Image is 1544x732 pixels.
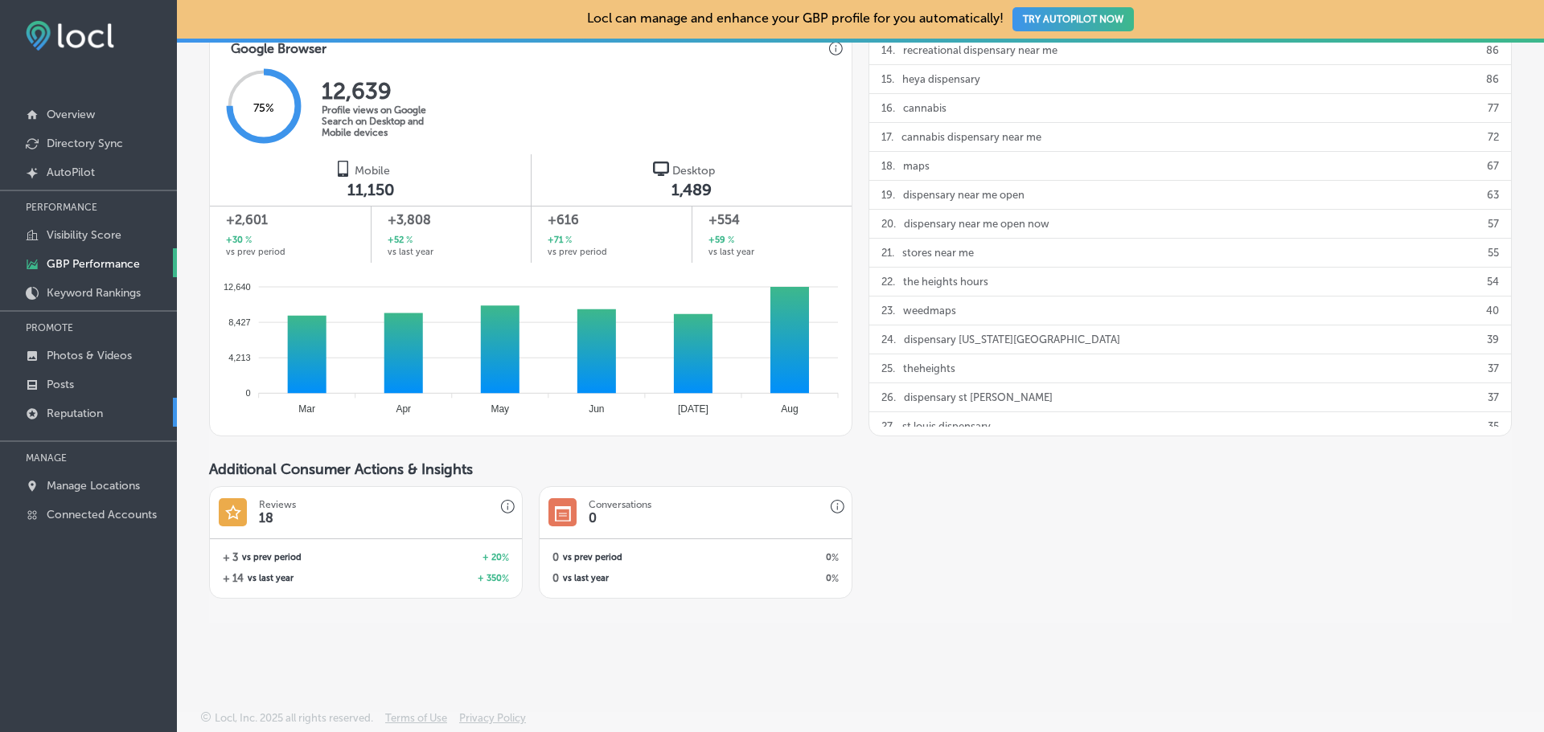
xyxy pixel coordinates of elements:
[248,574,294,583] span: vs last year
[459,712,526,732] a: Privacy Policy
[322,78,450,104] h2: 12,639
[881,94,895,122] p: 16 .
[1486,65,1499,93] p: 86
[903,296,956,325] p: weedmaps
[589,403,604,415] tspan: Jun
[1488,383,1499,411] p: 37
[552,551,559,563] h2: 0
[366,552,509,563] h2: + 20
[653,161,669,177] img: logo
[903,152,930,180] p: maps
[781,403,798,415] tspan: Aug
[1488,94,1499,122] p: 77
[672,164,715,178] span: Desktop
[881,181,895,209] p: 19 .
[242,553,302,562] span: vs prev period
[1487,268,1499,296] p: 54
[491,403,509,415] tspan: May
[881,36,895,64] p: 14 .
[228,353,251,362] tspan: 4,213
[881,268,895,296] p: 22 .
[209,460,473,478] span: Additional Consumer Actions & Insights
[881,65,894,93] p: 15 .
[563,234,572,247] span: %
[47,378,74,391] p: Posts
[355,164,390,178] span: Mobile
[47,228,121,242] p: Visibility Score
[47,508,157,521] p: Connected Accounts
[1488,239,1499,267] p: 55
[902,239,974,267] p: stores near me
[223,551,238,563] h2: + 3
[246,388,251,398] tspan: 0
[404,234,413,247] span: %
[881,325,896,354] p: 24 .
[678,403,708,415] tspan: [DATE]
[902,412,991,440] p: st louis dispensary
[1488,210,1499,238] p: 57
[1487,152,1499,180] p: 67
[47,108,95,121] p: Overview
[904,210,1049,238] p: dispensary near me open now
[47,166,95,179] p: AutoPilot
[1486,296,1499,325] p: 40
[903,354,955,382] p: theheights
[548,247,607,256] span: vs prev period
[388,247,433,256] span: vs last year
[1487,325,1499,354] p: 39
[904,325,1120,354] p: dispensary [US_STATE][GEOGRAPHIC_DATA]
[589,510,597,525] h1: 0
[243,234,252,247] span: %
[298,403,315,415] tspan: Mar
[671,180,712,199] span: 1,489
[563,553,622,562] span: vs prev period
[903,94,947,122] p: cannabis
[1012,7,1134,31] button: TRY AUTOPILOT NOW
[881,152,895,180] p: 18 .
[903,181,1025,209] p: dispensary near me open
[881,296,895,325] p: 23 .
[881,210,896,238] p: 20 .
[902,65,980,93] p: heya dispensary
[696,573,839,584] h2: 0
[903,36,1057,64] p: recreational dispensary near me
[224,281,251,291] tspan: 12,640
[47,407,103,420] p: Reputation
[218,28,339,61] h3: Google Browser
[725,234,734,247] span: %
[548,234,572,247] h2: +71
[1487,181,1499,209] p: 63
[226,247,285,256] span: vs prev period
[881,123,893,151] p: 17 .
[388,234,413,247] h2: +52
[322,104,450,138] p: Profile views on Google Search on Desktop and Mobile devices
[502,573,509,584] span: %
[223,572,244,584] h2: + 14
[708,211,836,230] span: +554
[903,268,988,296] p: the heights hours
[708,234,734,247] h2: +59
[47,286,141,300] p: Keyword Rankings
[708,247,754,256] span: vs last year
[347,180,394,199] span: 11,150
[47,349,132,362] p: Photos & Videos
[388,211,515,230] span: +3,808
[396,403,411,415] tspan: Apr
[385,712,447,732] a: Terms of Use
[47,257,140,271] p: GBP Performance
[552,572,559,584] h2: 0
[589,499,651,510] h3: Conversations
[1488,412,1499,440] p: 35
[548,211,675,230] span: +616
[1486,36,1499,64] p: 86
[1488,354,1499,382] p: 37
[226,234,252,247] h2: +30
[881,383,896,411] p: 26 .
[259,510,273,525] h1: 18
[881,354,895,382] p: 25 .
[881,412,894,440] p: 27 .
[881,239,894,267] p: 21 .
[215,712,373,724] p: Locl, Inc. 2025 all rights reserved.
[901,123,1041,151] p: cannabis dispensary near me
[226,211,354,230] span: +2,601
